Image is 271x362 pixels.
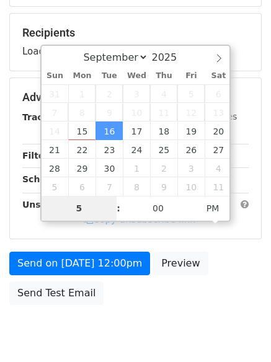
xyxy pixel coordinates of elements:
[68,72,96,80] span: Mon
[153,252,208,275] a: Preview
[123,72,150,80] span: Wed
[22,174,67,184] strong: Schedule
[150,72,177,80] span: Thu
[177,103,205,121] span: September 12, 2025
[42,103,69,121] span: September 7, 2025
[96,177,123,196] span: October 7, 2025
[123,103,150,121] span: September 10, 2025
[177,72,205,80] span: Fri
[96,72,123,80] span: Tue
[205,121,232,140] span: September 20, 2025
[68,103,96,121] span: September 8, 2025
[22,200,83,210] strong: Unsubscribe
[9,252,150,275] a: Send on [DATE] 12:00pm
[42,159,69,177] span: September 28, 2025
[96,103,123,121] span: September 9, 2025
[68,121,96,140] span: September 15, 2025
[196,196,230,221] span: Click to toggle
[150,121,177,140] span: September 18, 2025
[120,196,196,221] input: Minute
[150,84,177,103] span: September 4, 2025
[123,140,150,159] span: September 24, 2025
[177,159,205,177] span: October 3, 2025
[96,121,123,140] span: September 16, 2025
[123,159,150,177] span: October 1, 2025
[68,177,96,196] span: October 6, 2025
[205,103,232,121] span: September 13, 2025
[177,84,205,103] span: September 5, 2025
[150,103,177,121] span: September 11, 2025
[205,140,232,159] span: September 27, 2025
[96,159,123,177] span: September 30, 2025
[123,84,150,103] span: September 3, 2025
[22,26,249,58] div: Loading...
[9,281,104,305] a: Send Test Email
[96,140,123,159] span: September 23, 2025
[22,90,249,104] h5: Advanced
[117,196,120,221] span: :
[150,159,177,177] span: October 2, 2025
[177,177,205,196] span: October 10, 2025
[68,84,96,103] span: September 1, 2025
[96,84,123,103] span: September 2, 2025
[205,177,232,196] span: October 11, 2025
[177,121,205,140] span: September 19, 2025
[150,140,177,159] span: September 25, 2025
[42,121,69,140] span: September 14, 2025
[205,84,232,103] span: September 6, 2025
[205,159,232,177] span: October 4, 2025
[42,177,69,196] span: October 5, 2025
[22,112,64,122] strong: Tracking
[42,196,117,221] input: Hour
[123,121,150,140] span: September 17, 2025
[209,302,271,362] iframe: Chat Widget
[42,84,69,103] span: August 31, 2025
[148,51,193,63] input: Year
[150,177,177,196] span: October 9, 2025
[42,72,69,80] span: Sun
[84,214,195,225] a: Copy unsubscribe link
[68,140,96,159] span: September 22, 2025
[123,177,150,196] span: October 8, 2025
[177,140,205,159] span: September 26, 2025
[22,26,249,40] h5: Recipients
[22,151,54,161] strong: Filters
[68,159,96,177] span: September 29, 2025
[42,140,69,159] span: September 21, 2025
[205,72,232,80] span: Sat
